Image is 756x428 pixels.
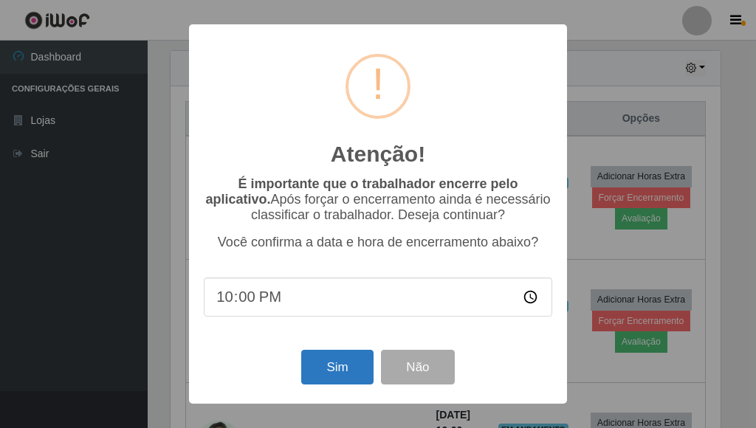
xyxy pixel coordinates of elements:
[331,141,425,168] h2: Atenção!
[204,176,552,223] p: Após forçar o encerramento ainda é necessário classificar o trabalhador. Deseja continuar?
[301,350,373,384] button: Sim
[205,176,518,207] b: É importante que o trabalhador encerre pelo aplicativo.
[204,235,552,250] p: Você confirma a data e hora de encerramento abaixo?
[381,350,454,384] button: Não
